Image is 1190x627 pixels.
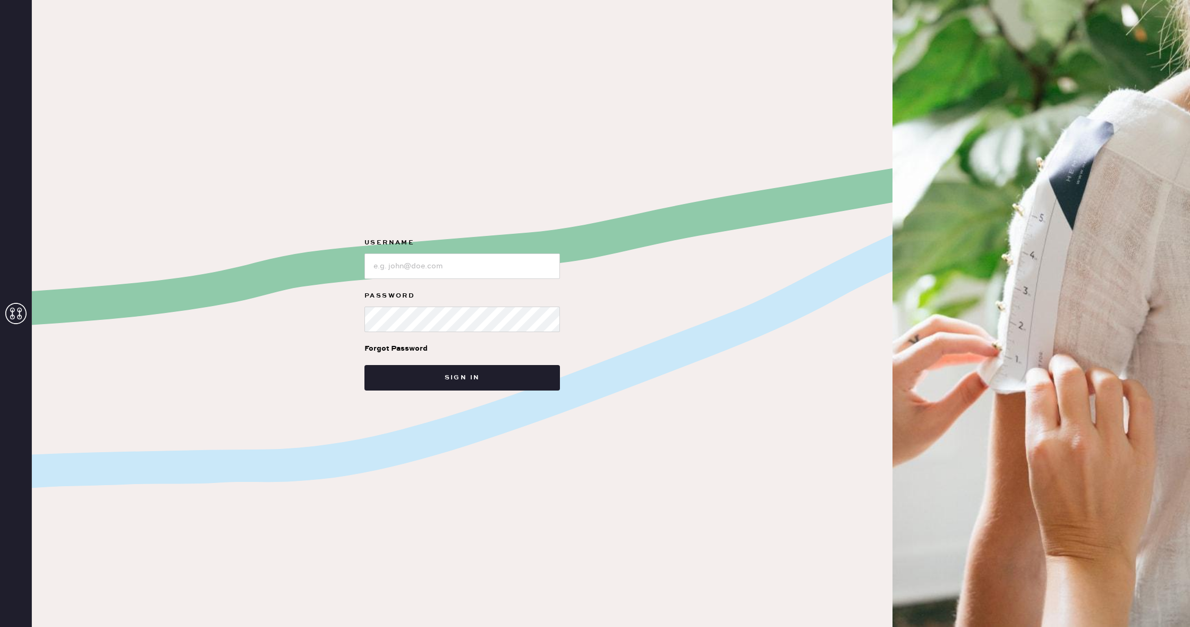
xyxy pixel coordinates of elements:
[364,236,560,249] label: Username
[364,343,428,354] div: Forgot Password
[364,253,560,279] input: e.g. john@doe.com
[364,290,560,302] label: Password
[364,332,428,365] a: Forgot Password
[364,365,560,391] button: Sign in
